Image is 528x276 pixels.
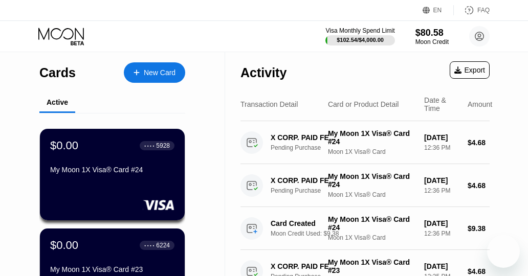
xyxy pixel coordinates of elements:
[271,187,342,194] div: Pending Purchase
[328,172,416,189] div: My Moon 1X Visa® Card #24
[424,262,459,270] div: [DATE]
[424,187,459,194] div: 12:36 PM
[328,148,416,155] div: Moon 1X Visa® Card
[271,262,337,270] div: X CORP. PAID FEATURES [PHONE_NUMBER] US
[424,96,459,112] div: Date & Time
[240,207,490,250] div: Card CreatedMoon Credit Used: $9.38My Moon 1X Visa® Card #24Moon 1X Visa® Card[DATE]12:36 PM$9.38
[424,176,459,185] div: [DATE]
[144,68,175,77] div: New Card
[271,133,337,142] div: X CORP. PAID FEATURES [PHONE_NUMBER] US
[47,98,68,106] div: Active
[240,65,287,80] div: Activity
[454,66,485,74] div: Export
[468,267,490,275] div: $4.68
[271,144,342,151] div: Pending Purchase
[468,139,490,147] div: $4.68
[144,144,155,147] div: ● ● ● ●
[423,5,454,15] div: EN
[415,38,449,45] div: Moon Credit
[424,219,459,227] div: [DATE]
[240,121,490,164] div: X CORP. PAID FEATURES [PHONE_NUMBER] USPending PurchaseMy Moon 1X Visa® Card #24Moon 1X Visa® Car...
[424,230,459,237] div: 12:36 PM
[325,27,394,34] div: Visa Monthly Spend Limit
[433,7,442,14] div: EN
[144,244,155,247] div: ● ● ● ●
[477,7,490,14] div: FAQ
[328,191,416,198] div: Moon 1X Visa® Card
[156,242,170,249] div: 6224
[468,181,490,190] div: $4.68
[240,100,298,108] div: Transaction Detail
[468,224,490,233] div: $9.38
[50,239,78,252] div: $0.00
[124,62,185,83] div: New Card
[415,28,449,38] div: $80.58
[156,142,170,149] div: 5928
[39,65,76,80] div: Cards
[450,61,490,79] div: Export
[454,5,490,15] div: FAQ
[40,129,185,220] div: $0.00● ● ● ●5928My Moon 1X Visa® Card #24
[328,234,416,241] div: Moon 1X Visa® Card
[50,265,174,273] div: My Moon 1X Visa® Card #23
[328,258,416,274] div: My Moon 1X Visa® Card #23
[424,144,459,151] div: 12:36 PM
[271,219,337,227] div: Card Created
[271,176,337,185] div: X CORP. PAID FEATURES [PHONE_NUMBER] US
[415,28,449,45] div: $80.58Moon Credit
[487,235,520,268] iframe: Кнопка запуска окна обмена сообщениями
[328,100,399,108] div: Card or Product Detail
[50,139,78,152] div: $0.00
[424,133,459,142] div: [DATE]
[240,164,490,207] div: X CORP. PAID FEATURES [PHONE_NUMBER] USPending PurchaseMy Moon 1X Visa® Card #24Moon 1X Visa® Car...
[325,27,394,45] div: Visa Monthly Spend Limit$102.54/$4,000.00
[328,129,416,146] div: My Moon 1X Visa® Card #24
[328,215,416,232] div: My Moon 1X Visa® Card #24
[271,230,342,237] div: Moon Credit Used: $9.38
[50,166,174,174] div: My Moon 1X Visa® Card #24
[468,100,492,108] div: Amount
[337,37,384,43] div: $102.54 / $4,000.00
